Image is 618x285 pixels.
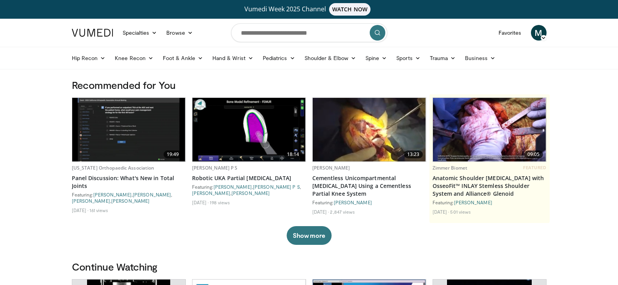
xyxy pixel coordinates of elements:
a: Trauma [425,50,461,66]
li: 198 views [210,199,230,205]
span: FEATURED [523,165,546,170]
a: [PERSON_NAME] [111,198,150,204]
a: 09:05 [433,98,546,161]
a: Robotic UKA Partial [MEDICAL_DATA] [192,174,306,182]
a: [PERSON_NAME] [312,165,350,171]
a: [PERSON_NAME] P S [253,184,300,189]
a: Vumedi Week 2025 ChannelWATCH NOW [73,3,545,16]
a: Panel Discussion: What's New in Total Joints [72,174,186,190]
li: [DATE] [72,207,89,213]
a: Zimmer Biomet [433,165,468,171]
a: Spine [361,50,392,66]
a: [PERSON_NAME] [214,184,252,189]
a: Business [460,50,500,66]
a: [PERSON_NAME] [334,200,372,205]
li: [DATE] [433,209,449,215]
span: 13:23 [404,150,423,158]
a: 18:14 [192,98,306,161]
div: Featuring: [433,199,547,205]
a: [PERSON_NAME] [232,190,270,196]
div: Featuring: [312,199,426,205]
img: VuMedi Logo [72,29,113,37]
img: 6985ffc1-4173-4b09-ad5f-6e1ed128e3de.620x360_q85_upscale.jpg [192,98,306,161]
div: Featuring: , , , [192,184,306,196]
a: M [531,25,547,41]
a: Specialties [118,25,162,41]
span: WATCH NOW [329,3,370,16]
a: Foot & Ankle [158,50,208,66]
a: Favorites [494,25,526,41]
a: [PERSON_NAME] [192,190,230,196]
li: 501 views [450,209,471,215]
span: 18:14 [284,150,303,158]
a: Browse [162,25,198,41]
span: 09:05 [524,150,543,158]
a: [PERSON_NAME] [133,192,171,197]
button: Show more [287,226,331,245]
a: Knee Recon [110,50,158,66]
a: [PERSON_NAME] P S [192,165,238,171]
li: 161 views [89,207,108,213]
li: [DATE] [312,209,329,215]
a: [PERSON_NAME] [454,200,492,205]
a: 13:23 [313,98,426,161]
img: 8ffe1d19-c675-42a5-85da-25b50e53d2cb.620x360_q85_upscale.jpg [313,98,426,161]
li: 2,847 views [330,209,355,215]
a: Anatomic Shoulder [MEDICAL_DATA] with OsseoFit™ INLAY Stemless Shoulder System and Alliance® Glenoid [433,174,547,198]
a: Hand & Wrist [208,50,258,66]
a: Shoulder & Elbow [300,50,361,66]
a: 19:49 [72,98,185,161]
a: Pediatrics [258,50,300,66]
a: [US_STATE] Orthopaedic Association [72,165,155,171]
h3: Continue Watching [72,260,547,273]
img: 59d0d6d9-feca-4357-b9cd-4bad2cd35cb6.620x360_q85_upscale.jpg [433,98,546,161]
a: Sports [392,50,425,66]
a: [PERSON_NAME] [72,198,110,204]
h3: Recommended for You [72,79,547,91]
input: Search topics, interventions [231,23,387,42]
span: 19:49 [164,150,182,158]
div: Featuring: , , , [72,191,186,204]
a: [PERSON_NAME] [93,192,132,197]
li: [DATE] [192,199,209,205]
a: Hip Recon [67,50,110,66]
img: ccc24972-9600-4baa-a65e-588250812ded.620x360_q85_upscale.jpg [72,98,185,161]
a: Cementless Unicompartmental [MEDICAL_DATA] Using a Cementless Partial Knee System [312,174,426,198]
